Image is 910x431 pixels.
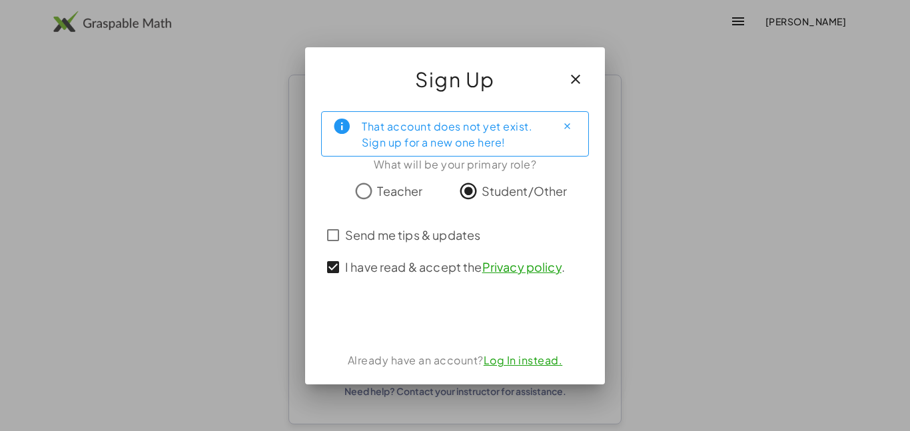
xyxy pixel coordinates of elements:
a: Log In instead. [484,353,563,367]
div: What will be your primary role? [321,157,589,173]
span: Send me tips & updates [345,226,480,244]
div: That account does not yet exist. Sign up for a new one here! [362,117,546,151]
span: Teacher [377,182,422,200]
span: Sign Up [415,63,495,95]
div: Already have an account? [321,352,589,368]
span: I have read & accept the . [345,258,565,276]
a: Privacy policy [482,259,562,274]
iframe: Sign in with Google Button [382,303,528,332]
span: Student/Other [482,182,568,200]
button: Close [556,116,578,137]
